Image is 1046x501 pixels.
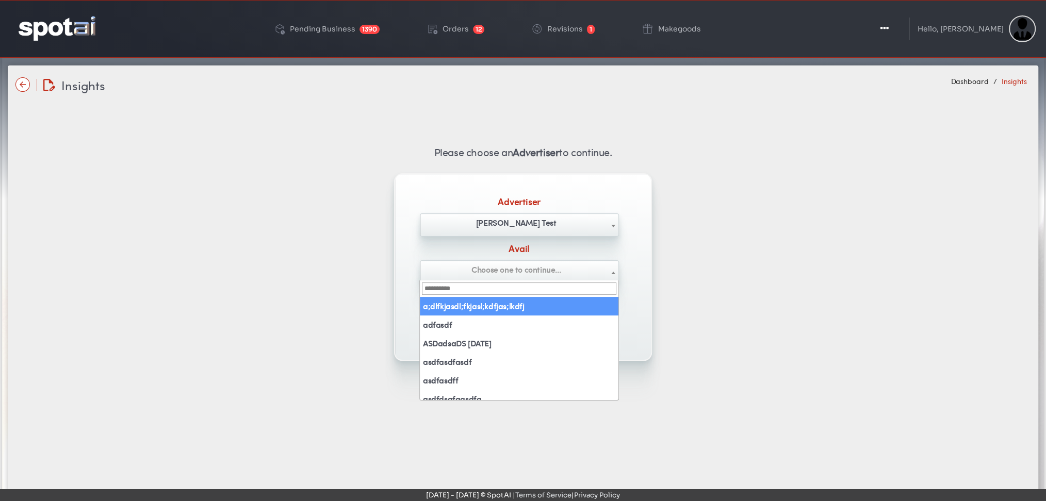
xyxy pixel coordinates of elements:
[420,315,618,334] li: adfasdf
[420,334,618,353] li: ASDadsaDS [DATE]
[36,79,37,91] img: line-12.svg
[359,25,380,34] span: 1390
[420,371,618,390] li: asdfasdff
[15,144,1031,160] p: Please choose an to continue.
[265,6,388,52] a: Pending Business 1390
[513,145,559,159] strong: Advertiser
[273,23,286,35] img: deployed-code-history.png
[951,76,989,86] a: Dashboard
[531,23,543,35] img: change-circle.png
[471,263,561,275] span: Choose one to continue...
[416,195,623,208] label: Advertiser
[909,18,910,40] img: line-1.svg
[420,353,618,371] li: asdfasdfasdf
[991,76,1027,86] li: Insights
[420,390,618,408] li: asdfdsafggsdfg
[522,6,603,52] a: Revisions 1
[918,25,1004,32] div: Hello, [PERSON_NAME]
[420,213,619,237] span: Cindy Seller Test
[658,25,701,32] div: Makegoods
[587,25,595,34] span: 1
[290,25,355,32] div: Pending Business
[61,76,105,94] span: Insights
[420,297,618,315] li: a;dlfkjasdl;fkjasl;kdfjas;lkdfj
[420,214,618,231] span: Cindy Seller Test
[574,491,620,499] a: Privacy Policy
[1009,15,1036,42] img: Sterling Cooper & Partners
[15,77,30,92] img: name-arrow-back-state-default-icon-true-icon-only-true-type.svg
[416,242,623,255] label: Avail
[418,6,493,52] a: Orders 12
[43,79,55,91] img: edit-document.svg
[19,16,95,40] img: logo-reversed.png
[426,23,438,35] img: order-play.png
[633,6,709,52] a: Makegoods
[473,25,484,34] span: 12
[515,491,571,499] a: Terms of Service
[443,25,469,32] div: Orders
[547,25,583,32] div: Revisions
